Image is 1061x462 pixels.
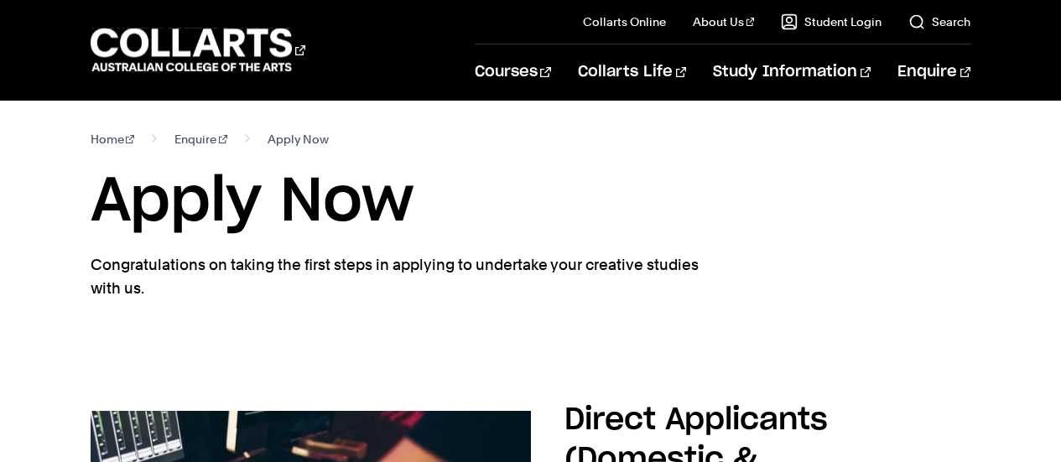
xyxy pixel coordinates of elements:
a: Search [908,13,970,30]
p: Congratulations on taking the first steps in applying to undertake your creative studies with us. [91,253,703,300]
div: Go to homepage [91,26,305,74]
a: Courses [475,44,551,100]
a: About Us [693,13,755,30]
a: Collarts Life [578,44,686,100]
a: Study Information [713,44,871,100]
a: Enquire [174,127,227,151]
a: Enquire [897,44,970,100]
span: Apply Now [268,127,329,151]
a: Collarts Online [583,13,666,30]
h1: Apply Now [91,164,971,240]
a: Student Login [781,13,882,30]
a: Home [91,127,135,151]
